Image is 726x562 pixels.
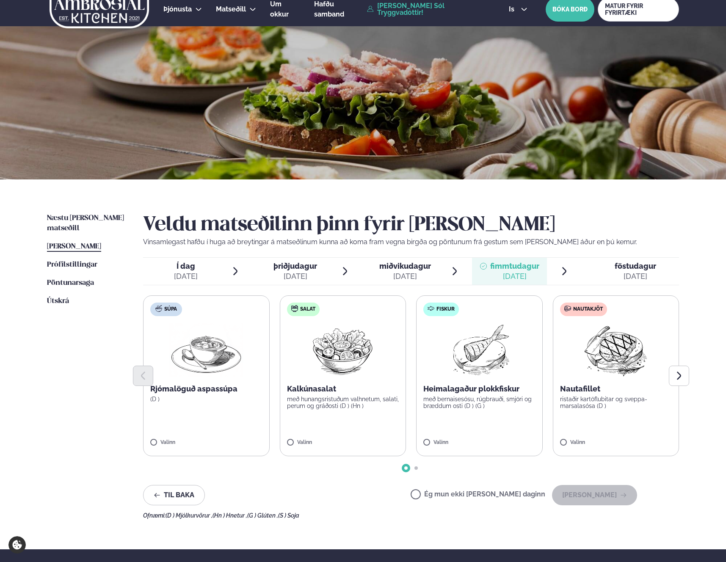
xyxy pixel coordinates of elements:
span: Súpa [164,306,177,313]
div: [DATE] [615,271,656,281]
button: [PERSON_NAME] [552,485,637,505]
p: (D ) [150,396,262,402]
p: Rjómalöguð aspassúpa [150,384,262,394]
a: [PERSON_NAME] [47,242,101,252]
span: (Hn ) Hnetur , [213,512,247,519]
span: Næstu [PERSON_NAME] matseðill [47,215,124,232]
img: fish.svg [428,305,434,312]
h2: Veldu matseðilinn þinn fyrir [PERSON_NAME] [143,213,679,237]
div: [DATE] [490,271,539,281]
button: Next slide [669,366,689,386]
a: [PERSON_NAME] Sól Tryggvadóttir! [367,3,489,16]
div: [DATE] [273,271,317,281]
div: Ofnæmi: [143,512,679,519]
span: is [509,6,517,13]
p: Kalkúnasalat [287,384,399,394]
span: Matseðill [216,5,246,13]
button: Previous slide [133,366,153,386]
span: þriðjudagur [273,262,317,270]
p: Nautafillet [560,384,672,394]
span: Nautakjöt [573,306,603,313]
span: föstudagur [615,262,656,270]
div: [DATE] [174,271,198,281]
a: Þjónusta [163,4,192,14]
span: (D ) Mjólkurvörur , [166,512,213,519]
a: Cookie settings [8,536,26,554]
span: Pöntunarsaga [47,279,94,287]
p: Heimalagaður plokkfiskur [423,384,536,394]
span: Fiskur [436,306,455,313]
p: ristaðir kartöflubitar og sveppa- marsalasósa (D ) [560,396,672,409]
img: Fish.png [442,323,517,377]
span: [PERSON_NAME] [47,243,101,250]
span: Prófílstillingar [47,261,97,268]
img: soup.svg [155,305,162,312]
span: (S ) Soja [278,512,299,519]
div: [DATE] [379,271,431,281]
button: Til baka [143,485,205,505]
button: is [502,6,534,13]
img: salad.svg [291,305,298,312]
span: Útskrá [47,298,69,305]
span: Go to slide 1 [404,466,408,470]
p: með bernaisesósu, rúgbrauði, smjöri og bræddum osti (D ) (G ) [423,396,536,409]
img: Beef-Meat.png [578,323,653,377]
a: Prófílstillingar [47,260,97,270]
span: (G ) Glúten , [247,512,278,519]
p: með hunangsristuðum valhnetum, salati, perum og gráðosti (D ) (Hn ) [287,396,399,409]
span: Þjónusta [163,5,192,13]
span: fimmtudagur [490,262,539,270]
span: Í dag [174,261,198,271]
span: Go to slide 2 [414,466,418,470]
span: Salat [300,306,315,313]
a: Pöntunarsaga [47,278,94,288]
img: beef.svg [564,305,571,312]
img: Salad.png [305,323,380,377]
a: Næstu [PERSON_NAME] matseðill [47,213,126,234]
a: Útskrá [47,296,69,306]
p: Vinsamlegast hafðu í huga að breytingar á matseðlinum kunna að koma fram vegna birgða og pöntunum... [143,237,679,247]
img: Soup.png [169,323,243,377]
span: miðvikudagur [379,262,431,270]
a: Matseðill [216,4,246,14]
